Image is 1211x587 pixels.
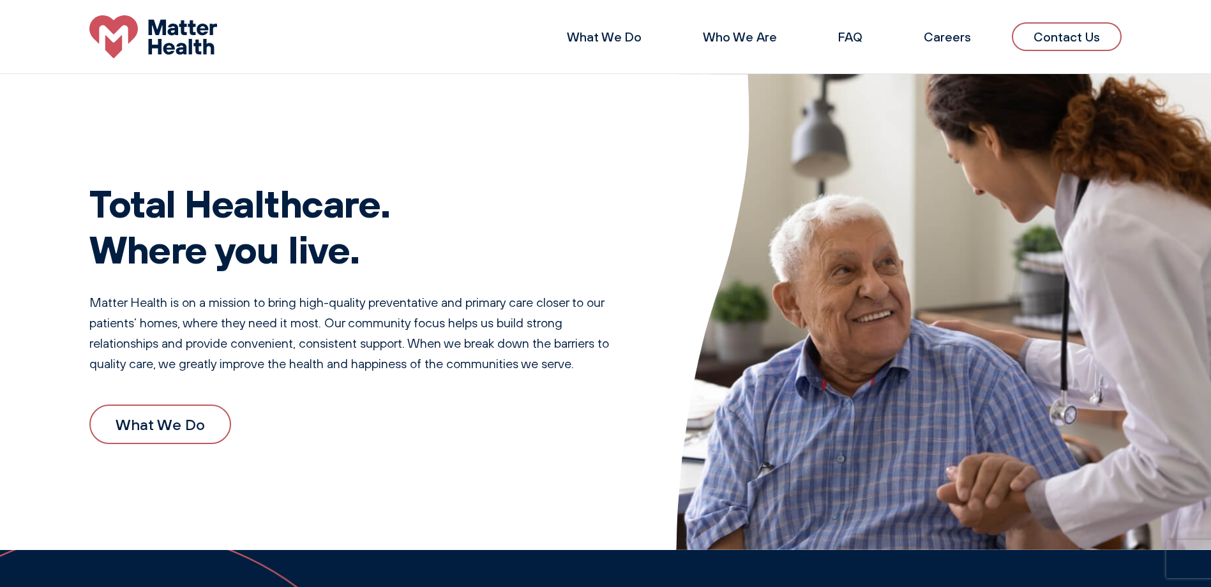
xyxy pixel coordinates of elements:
[89,180,625,272] h1: Total Healthcare. Where you live.
[567,29,642,45] a: What We Do
[924,29,971,45] a: Careers
[838,29,862,45] a: FAQ
[1012,22,1122,51] a: Contact Us
[703,29,777,45] a: Who We Are
[89,292,625,374] p: Matter Health is on a mission to bring high-quality preventative and primary care closer to our p...
[89,405,231,444] a: What We Do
